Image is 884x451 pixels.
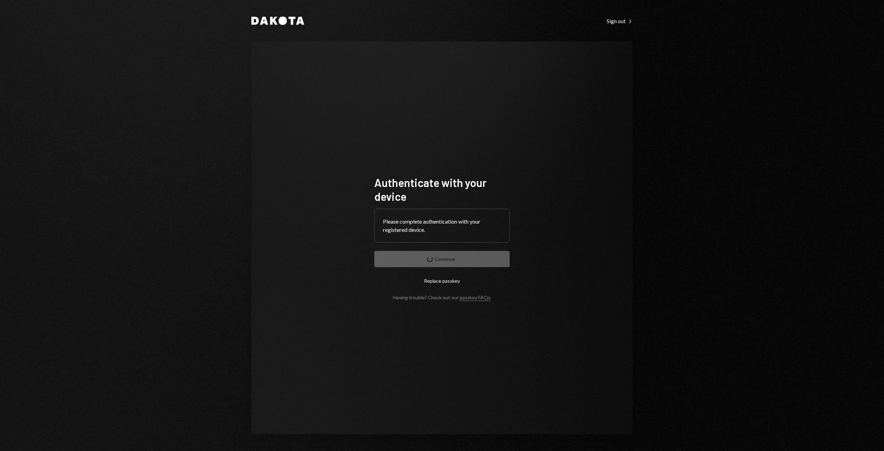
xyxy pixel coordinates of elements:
[374,176,510,203] h1: Authenticate with your device
[374,273,510,289] button: Replace passkey
[607,17,633,25] a: Sign out
[460,294,490,301] a: passkey FAQs
[393,294,491,300] div: Having trouble? Check out our .
[607,18,633,25] div: Sign out
[383,217,501,234] div: Please complete authentication with your registered device.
